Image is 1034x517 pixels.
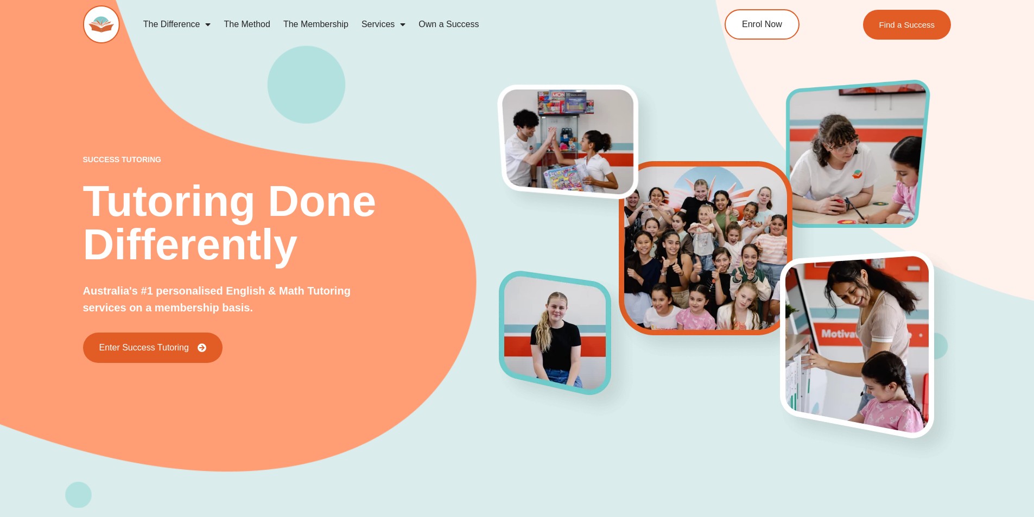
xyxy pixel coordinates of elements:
[879,21,935,29] span: Find a Success
[83,180,500,266] h2: Tutoring Done Differently
[412,12,485,37] a: Own a Success
[137,12,675,37] nav: Menu
[217,12,276,37] a: The Method
[137,12,218,37] a: The Difference
[83,156,500,163] p: success tutoring
[99,343,189,352] span: Enter Success Tutoring
[355,12,412,37] a: Services
[277,12,355,37] a: The Membership
[863,10,951,40] a: Find a Success
[742,20,782,29] span: Enrol Now
[83,333,223,363] a: Enter Success Tutoring
[725,9,800,40] a: Enrol Now
[83,283,388,316] p: Australia's #1 personalised English & Math Tutoring services on a membership basis.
